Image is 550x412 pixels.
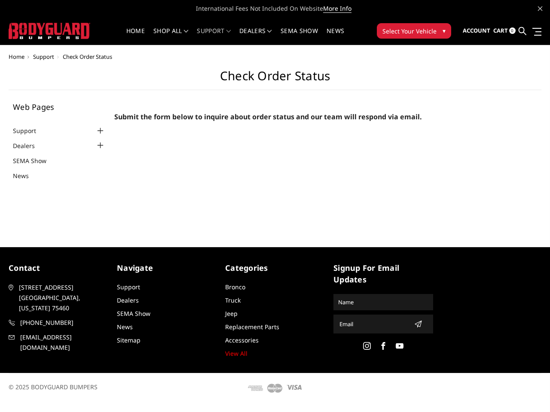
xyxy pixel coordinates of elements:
span: Submit the form below to inquire about order status and our team will respond via email. [114,112,422,121]
a: News [13,171,40,180]
span: ▾ [443,26,446,35]
a: Jeep [225,309,238,318]
a: Support [13,126,47,135]
span: © 2025 BODYGUARD BUMPERS [9,383,98,391]
a: News [327,28,344,45]
span: Account [463,27,490,34]
span: 0 [509,27,516,34]
a: Truck [225,296,241,304]
span: [EMAIL_ADDRESS][DOMAIN_NAME] [20,332,108,353]
a: Dealers [13,141,46,150]
a: Home [126,28,145,45]
h5: signup for email updates [333,262,433,285]
span: [PHONE_NUMBER] [20,318,108,328]
img: BODYGUARD BUMPERS [9,23,90,39]
a: Support [197,28,231,45]
a: View All [225,349,247,357]
span: [STREET_ADDRESS] [GEOGRAPHIC_DATA], [US_STATE] 75460 [19,282,107,313]
h5: Navigate [117,262,217,274]
a: Home [9,53,24,61]
a: SEMA Show [281,28,318,45]
a: [EMAIL_ADDRESS][DOMAIN_NAME] [9,332,108,353]
a: More Info [323,4,351,13]
button: Select Your Vehicle [377,23,451,39]
a: Accessories [225,336,259,344]
a: Dealers [239,28,272,45]
a: SEMA Show [13,156,57,165]
span: Cart [493,27,508,34]
a: Sitemap [117,336,141,344]
a: Account [463,19,490,42]
a: News [117,323,133,331]
a: Cart 0 [493,19,516,42]
iframe: Form 0 [114,150,527,214]
a: shop all [153,28,188,45]
a: Bronco [225,283,245,291]
h5: Web Pages [13,103,106,111]
span: Check Order Status [63,53,112,61]
h5: Categories [225,262,325,274]
h5: contact [9,262,108,274]
a: SEMA Show [117,309,150,318]
span: Select Your Vehicle [382,27,437,36]
a: [PHONE_NUMBER] [9,318,108,328]
h1: Check Order Status [9,69,541,90]
a: Dealers [117,296,139,304]
a: Support [117,283,140,291]
input: Name [335,295,432,309]
input: Email [336,317,411,331]
a: Replacement Parts [225,323,279,331]
a: Support [33,53,54,61]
